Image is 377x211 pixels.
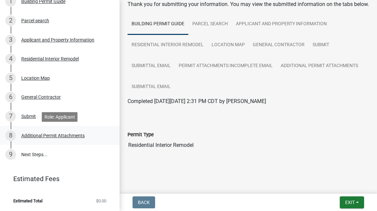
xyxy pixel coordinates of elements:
a: Submittal Email [128,76,175,98]
a: Additional Permit Attachments [277,55,362,77]
div: Additional Permit Attachments [21,133,85,138]
div: Submit [21,114,36,119]
a: General Contractor [249,35,309,56]
a: Permit Attachments Incomplete Email [175,55,277,77]
div: 5 [5,73,16,83]
label: Permit Type [128,133,154,137]
div: 2 [5,15,16,26]
a: Submittal Email [128,55,175,77]
div: 6 [5,92,16,102]
a: Building Permit Guide [128,14,188,35]
button: Exit [340,196,364,208]
div: Parcel search [21,18,49,23]
a: Location Map [208,35,249,56]
div: 7 [5,111,16,122]
div: Applicant and Property Information [21,38,94,42]
div: Role: Applicant [42,112,78,122]
div: 4 [5,53,16,64]
a: Parcel search [188,14,232,35]
a: Applicant and Property Information [232,14,331,35]
a: Submit [309,35,333,56]
div: Residential Interior Remodel [21,56,79,61]
a: Residential Interior Remodel [128,35,208,56]
div: 3 [5,35,16,45]
div: General Contractor [21,95,61,99]
div: Location Map [21,76,50,80]
span: Exit [345,200,355,205]
button: Back [133,196,155,208]
span: $0.00 [96,199,106,203]
span: Estimated Total [13,199,43,203]
a: Estimated Fees [5,172,109,185]
span: Back [138,200,150,205]
div: 9 [5,149,16,160]
div: 8 [5,130,16,141]
div: Thank you for submitting your information. You may view the submitted information on the tabs below. [128,0,369,8]
span: Completed [DATE][DATE] 2:31 PM CDT by [PERSON_NAME] [128,98,266,104]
